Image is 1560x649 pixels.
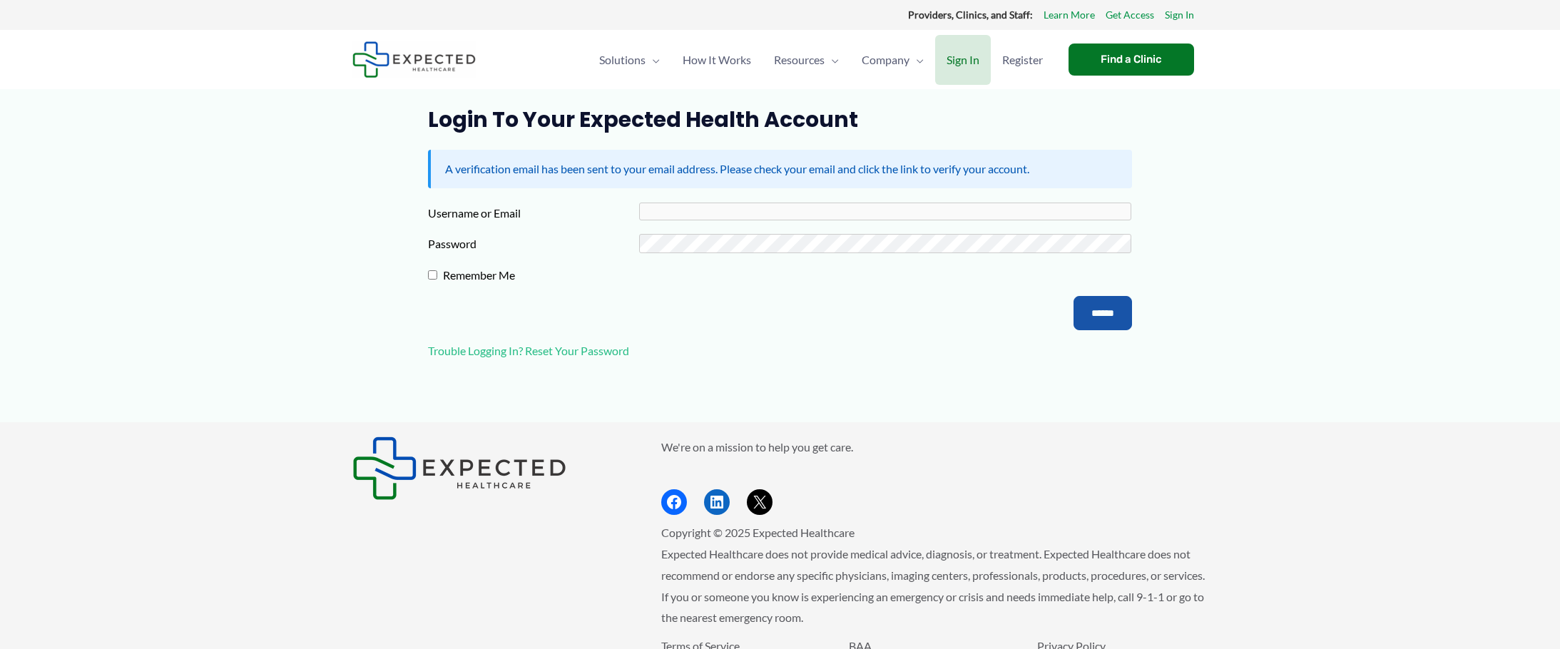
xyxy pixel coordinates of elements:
[1044,6,1095,24] a: Learn More
[1002,35,1043,85] span: Register
[908,9,1033,21] strong: Providers, Clinics, and Staff:
[445,158,1118,180] p: A verification email has been sent to your email address. Please check your email and click the l...
[935,35,991,85] a: Sign In
[1069,44,1194,76] a: Find a Clinic
[763,35,850,85] a: ResourcesMenu Toggle
[437,265,648,286] label: Remember Me
[588,35,1054,85] nav: Primary Site Navigation
[671,35,763,85] a: How It Works
[1106,6,1154,24] a: Get Access
[683,35,751,85] span: How It Works
[862,35,909,85] span: Company
[588,35,671,85] a: SolutionsMenu Toggle
[661,436,1208,516] aside: Footer Widget 2
[774,35,825,85] span: Resources
[661,436,1208,458] p: We're on a mission to help you get care.
[991,35,1054,85] a: Register
[947,35,979,85] span: Sign In
[428,107,1132,133] h1: Login to Your Expected Health Account
[428,344,629,357] a: Trouble Logging In? Reset Your Password
[428,203,639,224] label: Username or Email
[352,41,476,78] img: Expected Healthcare Logo - side, dark font, small
[850,35,935,85] a: CompanyMenu Toggle
[1165,6,1194,24] a: Sign In
[661,547,1205,624] span: Expected Healthcare does not provide medical advice, diagnosis, or treatment. Expected Healthcare...
[352,436,566,500] img: Expected Healthcare Logo - side, dark font, small
[661,526,855,539] span: Copyright © 2025 Expected Healthcare
[428,233,639,255] label: Password
[909,35,924,85] span: Menu Toggle
[646,35,660,85] span: Menu Toggle
[599,35,646,85] span: Solutions
[825,35,839,85] span: Menu Toggle
[352,436,626,500] aside: Footer Widget 1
